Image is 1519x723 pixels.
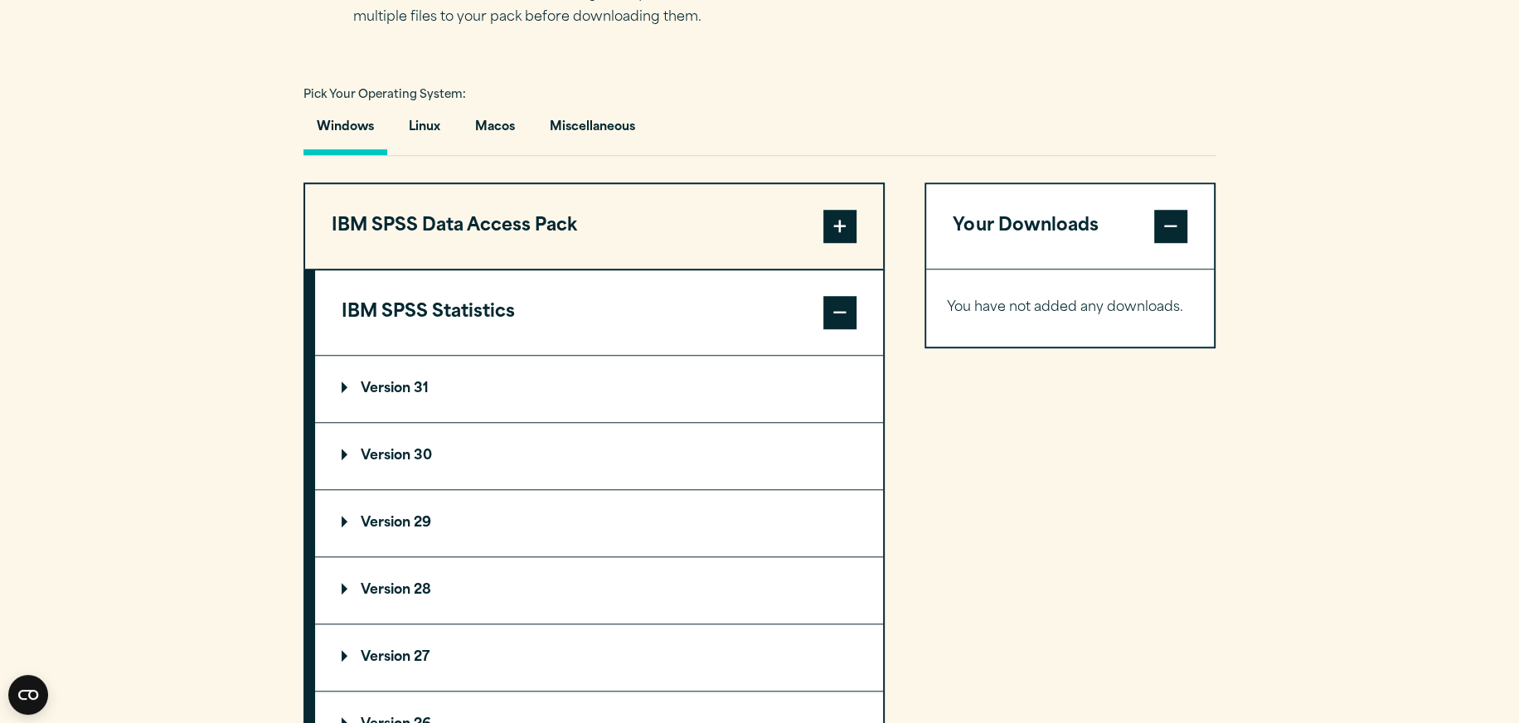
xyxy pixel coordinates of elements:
[462,108,528,155] button: Macos
[536,108,648,155] button: Miscellaneous
[342,584,431,597] p: Version 28
[303,108,387,155] button: Windows
[342,382,429,395] p: Version 31
[342,449,432,463] p: Version 30
[342,517,431,530] p: Version 29
[315,423,883,489] summary: Version 30
[315,270,883,355] button: IBM SPSS Statistics
[315,557,883,624] summary: Version 28
[947,296,1193,320] p: You have not added any downloads.
[305,184,883,269] button: IBM SPSS Data Access Pack
[8,675,48,715] button: Open CMP widget
[303,90,466,100] span: Pick Your Operating System:
[315,624,883,691] summary: Version 27
[396,108,454,155] button: Linux
[926,269,1214,347] div: Your Downloads
[315,356,883,422] summary: Version 31
[926,184,1214,269] button: Your Downloads
[315,490,883,556] summary: Version 29
[342,651,429,664] p: Version 27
